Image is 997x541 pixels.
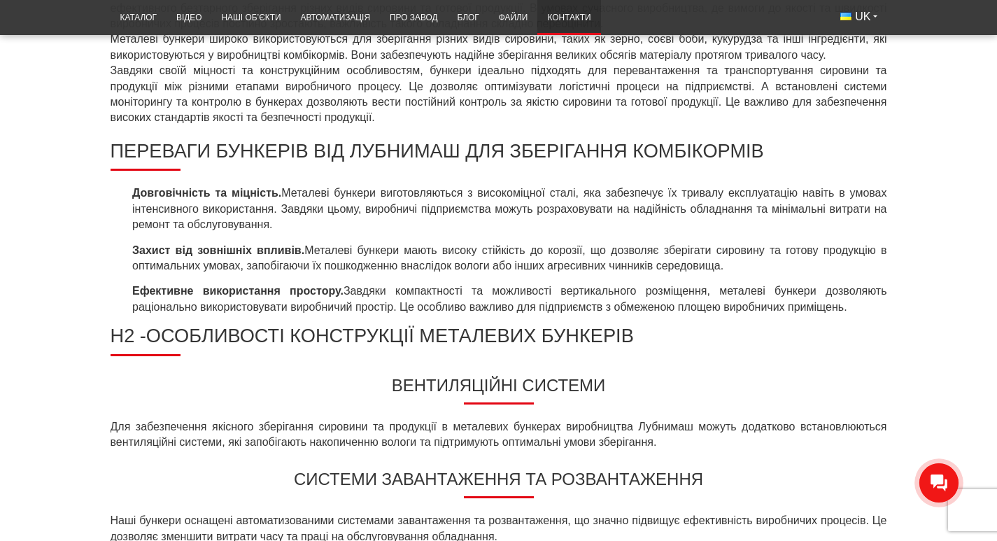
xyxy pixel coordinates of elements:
[447,4,488,31] a: Блог
[111,4,167,31] a: Каталог
[840,13,851,20] img: Українська
[380,4,447,31] a: Про завод
[167,4,211,31] a: Відео
[211,4,290,31] a: Наші об’єкти
[132,285,344,297] strong: Ефективне використання простору.
[290,4,380,31] a: Автоматизація
[855,9,870,24] span: UK
[537,4,600,31] a: Контакти
[489,4,538,31] a: Файли
[830,4,886,29] button: UK
[111,470,887,498] h3: Системи завантаження та розвантаження
[127,185,887,232] li: Металеві бункери виготовляються з високоміцної сталі, яка забезпечує їх тривалу експлуатацію наві...
[111,325,887,356] h2: н2 -Особливості конструкції металевих бункерів
[132,187,281,199] strong: Довговічність та міцність.
[132,244,304,256] strong: Захист від зовнішніх впливів.
[127,283,887,315] li: Завдяки компактності та можливості вертикального розміщення, металеві бункери дозволяють раціонал...
[111,140,887,171] h2: Переваги бункерів від Лубнимаш для зберігання комбікормів
[111,376,887,405] h3: Вентиляційні системи
[127,243,887,274] li: Металеві бункери мають високу стійкість до корозії, що дозволяє зберігати сировину та готову прод...
[111,419,887,451] p: Для забезпечення якісного зберігання сировини та продукції в металевих бункерах виробництва Лубни...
